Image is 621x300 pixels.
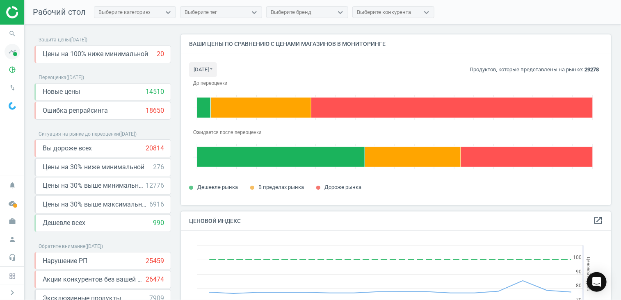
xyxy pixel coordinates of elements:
[587,272,607,292] div: Open Intercom Messenger
[5,80,20,95] i: swap_vert
[2,287,23,298] button: chevron_right
[146,257,164,266] div: 25459
[5,250,20,265] i: headset_mic
[146,106,164,115] div: 18650
[43,144,92,153] span: Вы дороже всех
[271,9,311,16] div: Выберите бренд
[181,211,611,231] h4: Ценовой индекс
[181,34,611,54] h4: Ваши цены по сравнению с ценами магазинов в мониторинге
[5,26,20,41] i: search
[584,66,599,73] b: 29278
[9,102,16,110] img: wGWNvw8QSZomAAAAABJRU5ErkJggg==
[189,62,217,77] button: [DATE]
[43,218,85,227] span: Дешевле всех
[119,131,137,137] span: ( [DATE] )
[43,106,108,115] span: Ошибка репрайсинга
[85,243,103,249] span: ( [DATE] )
[39,131,119,137] span: Ситуация на рынке до переоценки
[470,66,599,73] p: Продуктов, которые представлены на рынке:
[149,200,164,209] div: 6916
[593,216,603,225] i: open_in_new
[5,44,20,59] i: timeline
[43,163,144,172] span: Цены на 30% ниже минимальной
[39,75,66,80] span: Переоценка
[157,50,164,59] div: 20
[573,255,582,260] text: 100
[43,275,146,284] span: Акции конкурентов без вашей реакции
[153,163,164,172] div: 276
[43,50,148,59] span: Цены на 100% ниже минимальной
[197,184,238,190] span: Дешевле рынка
[593,216,603,226] a: open_in_new
[5,62,20,77] i: pie_chart_outlined
[146,87,164,96] div: 14510
[70,37,87,43] span: ( [DATE] )
[576,269,582,275] text: 90
[146,275,164,284] div: 26474
[43,200,149,209] span: Цены на 30% выше максимальной
[43,87,80,96] span: Новые цены
[98,9,150,16] div: Выберите категорию
[6,6,64,18] img: ajHJNr6hYgQAAAAASUVORK5CYII=
[5,195,20,211] i: cloud_done
[39,37,70,43] span: Защита цены
[43,181,146,190] span: Цены на 30% выше минимальной
[193,80,227,86] tspan: До переоценки
[185,9,217,16] div: Выберите тег
[586,257,591,291] tspan: Ценовой индекс
[324,184,361,190] span: Дороже рынка
[146,181,164,190] div: 12776
[66,75,84,80] span: ( [DATE] )
[7,288,17,298] i: chevron_right
[5,214,20,229] i: work
[5,177,20,193] i: notifications
[576,283,582,289] text: 80
[39,243,85,249] span: Обратите внимание
[193,130,261,135] tspan: Ожидается после переоценки
[146,144,164,153] div: 20814
[153,218,164,227] div: 990
[33,7,86,17] span: Рабочий стол
[357,9,411,16] div: Выберите конкурента
[5,232,20,247] i: person
[43,257,87,266] span: Нарушение РП
[258,184,304,190] span: В пределах рынка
